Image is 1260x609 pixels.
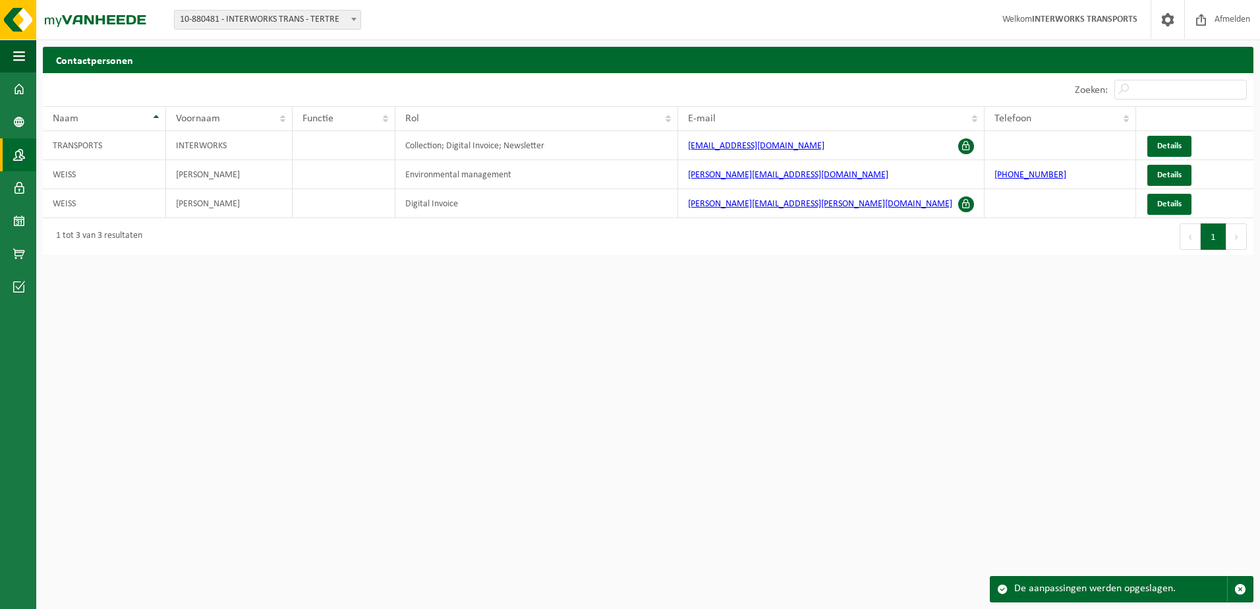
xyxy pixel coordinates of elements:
[166,189,292,218] td: [PERSON_NAME]
[43,189,166,218] td: WEISS
[1226,223,1247,250] button: Next
[1075,85,1108,96] label: Zoeken:
[395,131,678,160] td: Collection; Digital Invoice; Newsletter
[43,160,166,189] td: WEISS
[43,131,166,160] td: TRANSPORTS
[49,225,142,248] div: 1 tot 3 van 3 resultaten
[176,113,220,124] span: Voornaam
[1014,577,1227,602] div: De aanpassingen werden opgeslagen.
[1032,14,1137,24] strong: INTERWORKS TRANSPORTS
[1157,200,1182,208] span: Details
[994,170,1066,180] a: [PHONE_NUMBER]
[1157,171,1182,179] span: Details
[688,199,952,209] a: [PERSON_NAME][EMAIL_ADDRESS][PERSON_NAME][DOMAIN_NAME]
[43,47,1253,72] h2: Contactpersonen
[166,160,292,189] td: [PERSON_NAME]
[174,10,361,30] span: 10-880481 - INTERWORKS TRANS - TERTRE
[688,141,824,151] a: [EMAIL_ADDRESS][DOMAIN_NAME]
[302,113,333,124] span: Functie
[395,189,678,218] td: Digital Invoice
[994,113,1031,124] span: Telefoon
[175,11,360,29] span: 10-880481 - INTERWORKS TRANS - TERTRE
[1180,223,1201,250] button: Previous
[1147,136,1191,157] a: Details
[395,160,678,189] td: Environmental management
[53,113,78,124] span: Naam
[1201,223,1226,250] button: 1
[1157,142,1182,150] span: Details
[405,113,419,124] span: Rol
[688,170,888,180] a: [PERSON_NAME][EMAIL_ADDRESS][DOMAIN_NAME]
[688,113,716,124] span: E-mail
[166,131,292,160] td: INTERWORKS
[1147,165,1191,186] a: Details
[1147,194,1191,215] a: Details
